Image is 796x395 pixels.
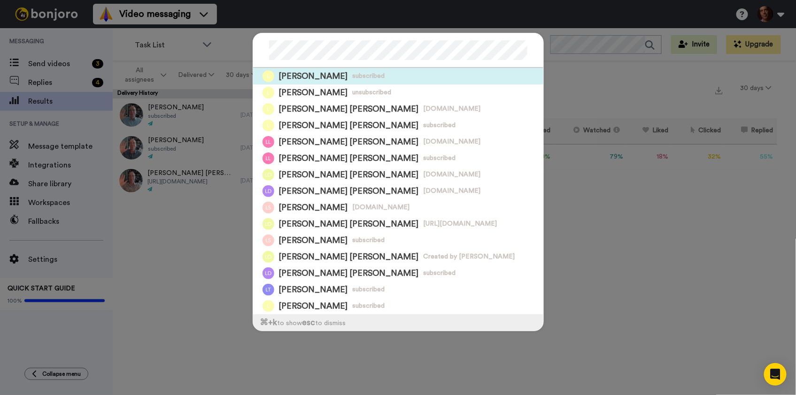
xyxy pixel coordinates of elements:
img: Image of Lisa [263,202,274,213]
span: [DOMAIN_NAME] [424,137,481,146]
a: Image of Lisa Oxley Lisa Oxley[PERSON_NAME] [PERSON_NAME]Created by [PERSON_NAME] [253,249,543,265]
span: [DOMAIN_NAME] [424,170,481,179]
a: Image of Lisa Turner[PERSON_NAME]subscribed [253,68,543,84]
span: [DOMAIN_NAME] [424,186,481,196]
span: [PERSON_NAME] [PERSON_NAME] [279,103,419,115]
img: Image of Lisa [263,235,274,246]
span: esc [302,319,316,327]
span: subscribed [424,153,456,163]
span: [PERSON_NAME] [PERSON_NAME] [279,267,419,279]
span: [PERSON_NAME] [279,300,348,312]
span: [PERSON_NAME] [PERSON_NAME] [279,251,419,263]
span: [PERSON_NAME] [PERSON_NAME] [279,120,419,131]
span: Created by [PERSON_NAME] [424,252,515,261]
a: Image of Lisa Grunwald[PERSON_NAME]subscribed [253,298,543,314]
span: [PERSON_NAME] [279,235,348,246]
a: Image of Lisa Oxley Lisa Oxley[PERSON_NAME] [PERSON_NAME][DOMAIN_NAME] [253,167,543,183]
span: subscribed [353,235,385,245]
span: [PERSON_NAME] [279,284,348,296]
a: Image of Lisa[PERSON_NAME]subscribed [253,232,543,249]
img: Image of Lisa Oxley Lisa Oxley [263,218,274,230]
span: [PERSON_NAME] [279,70,348,82]
span: [PERSON_NAME] [PERSON_NAME] [279,136,419,148]
span: [PERSON_NAME] [PERSON_NAME] [279,185,419,197]
img: Image of Lisa Turner [263,70,274,82]
a: Image of Lisa Noble Lisa Noble[PERSON_NAME] [PERSON_NAME]subscribed [253,117,543,134]
div: to show to dismiss [253,314,543,331]
img: Image of Lisa Levy Lisa Levy [263,152,274,164]
span: [PERSON_NAME] [PERSON_NAME] [279,169,419,181]
a: Image of Lisa Diebboll Lisa Diebboll[PERSON_NAME] [PERSON_NAME]subscribed [253,265,543,281]
span: [PERSON_NAME] [279,87,348,99]
span: subscribed [353,71,385,81]
img: Image of Lisa Levy Lisa Levy [263,136,274,148]
a: Image of Lisa Levy Lisa Levy[PERSON_NAME] [PERSON_NAME]subscribed [253,150,543,167]
a: Image of Lisa Tenney[PERSON_NAME]subscribed [253,281,543,298]
img: Image of Lisa Oxley Lisa Oxley [263,169,274,181]
span: [DOMAIN_NAME] [353,203,410,212]
span: [PERSON_NAME] [PERSON_NAME] [279,218,419,230]
span: unsubscribed [353,88,392,97]
span: [PERSON_NAME] [PERSON_NAME] [279,152,419,164]
a: Image of Lisa Lesniak[PERSON_NAME]unsubscribed [253,84,543,101]
a: Image of Lisa[PERSON_NAME][DOMAIN_NAME] [253,199,543,216]
span: subscribed [424,121,456,130]
span: subscribed [424,268,456,278]
img: Image of Lisa Noble Lisa Noble [263,120,274,131]
a: Image of Lisa Diebboll Lisa Diebboll[PERSON_NAME] [PERSON_NAME][DOMAIN_NAME] [253,183,543,199]
a: Image of Lisa Noble Lisa Noble[PERSON_NAME] [PERSON_NAME][DOMAIN_NAME] [253,101,543,117]
span: [URL][DOMAIN_NAME] [424,219,497,228]
img: Image of Lisa Grunwald [263,300,274,312]
img: Image of Lisa Diebboll Lisa Diebboll [263,185,274,197]
span: [PERSON_NAME] [279,202,348,213]
span: subscribed [353,301,385,311]
img: Image of Lisa Diebboll Lisa Diebboll [263,267,274,279]
img: Image of Lisa Noble Lisa Noble [263,103,274,115]
a: Image of Lisa Levy Lisa Levy[PERSON_NAME] [PERSON_NAME][DOMAIN_NAME] [253,134,543,150]
span: ⌘ +k [260,319,278,327]
a: Image of Lisa Oxley Lisa Oxley[PERSON_NAME] [PERSON_NAME][URL][DOMAIN_NAME] [253,216,543,232]
img: Image of Lisa Oxley Lisa Oxley [263,251,274,263]
img: Image of Lisa Lesniak [263,87,274,99]
span: [DOMAIN_NAME] [424,104,481,114]
img: Image of Lisa Tenney [263,284,274,296]
div: Open Intercom Messenger [764,363,787,386]
span: subscribed [353,285,385,294]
